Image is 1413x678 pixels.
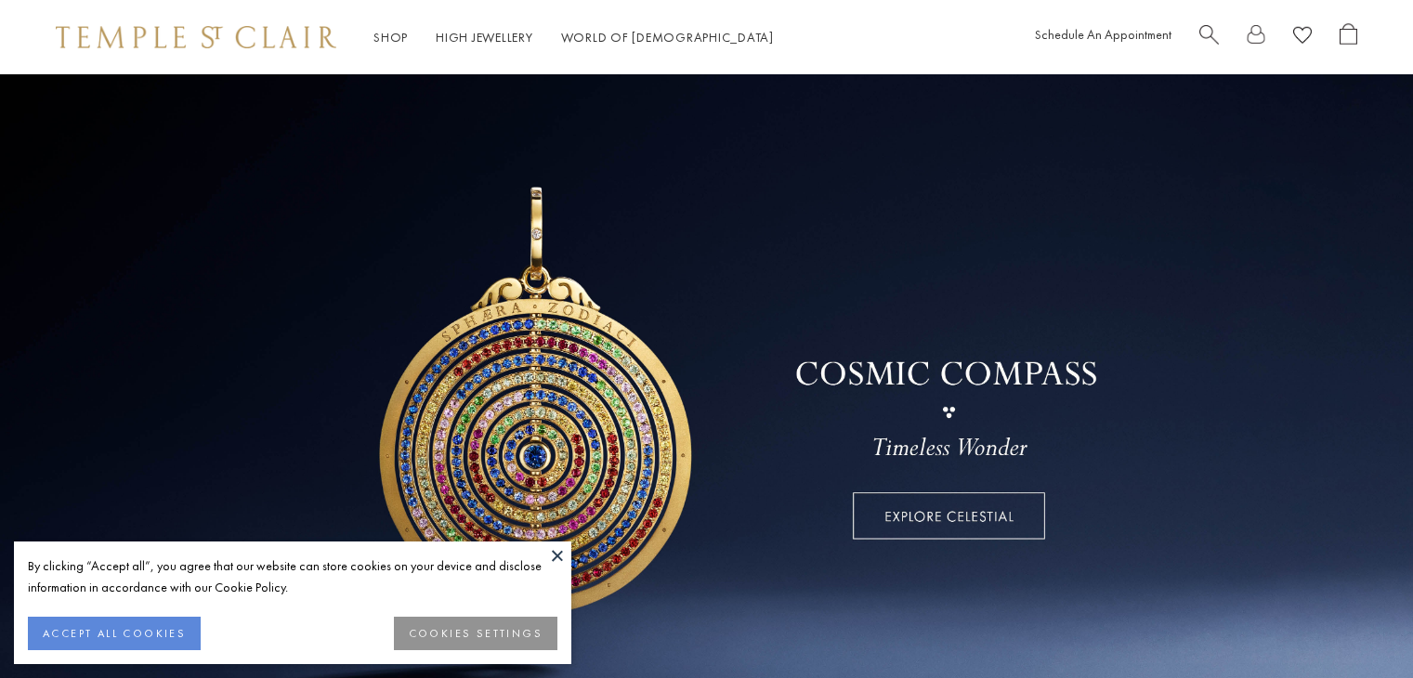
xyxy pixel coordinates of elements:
div: By clicking “Accept all”, you agree that our website can store cookies on your device and disclos... [28,555,557,598]
a: Open Shopping Bag [1340,23,1357,52]
a: Search [1199,23,1219,52]
button: COOKIES SETTINGS [394,617,557,650]
a: High JewelleryHigh Jewellery [436,29,533,46]
button: ACCEPT ALL COOKIES [28,617,201,650]
nav: Main navigation [373,26,774,49]
img: Temple St. Clair [56,26,336,48]
a: View Wishlist [1293,23,1312,52]
a: Schedule An Appointment [1035,26,1171,43]
a: World of [DEMOGRAPHIC_DATA]World of [DEMOGRAPHIC_DATA] [561,29,774,46]
a: ShopShop [373,29,408,46]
